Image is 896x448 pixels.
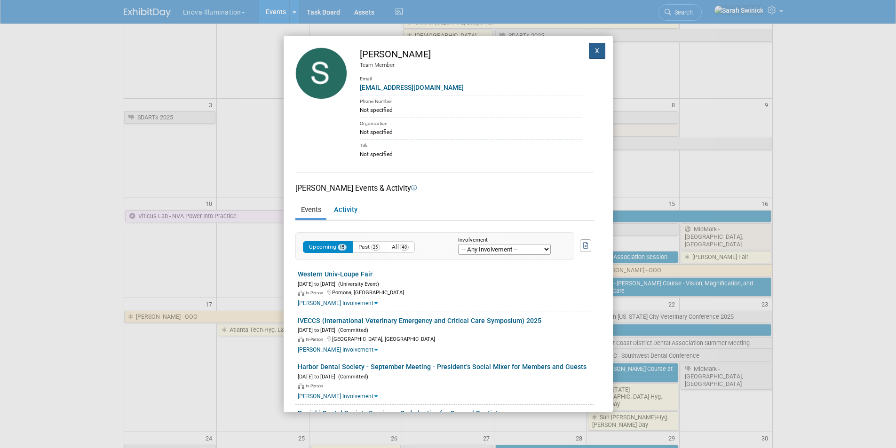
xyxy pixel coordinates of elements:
a: Harbor Dental Society - September Meeting - President’s Social Mixer for Members and Guests [298,363,587,370]
div: Organization [360,117,582,128]
a: Activity [328,202,363,219]
a: Events [295,202,326,219]
a: [PERSON_NAME] Involvement [298,300,378,307]
a: Punjabi Dental Society Seminar - Pedodontics for General Dentist [298,409,498,417]
img: Spencer Smith [295,47,347,99]
span: 15 [338,244,347,251]
span: In-Person [306,291,326,295]
button: X [589,43,606,59]
div: Pomona, [GEOGRAPHIC_DATA] [298,288,594,297]
span: 25 [371,244,380,251]
div: Title [360,139,582,150]
div: [DATE] to [DATE] [298,325,594,334]
span: In-Person [306,384,326,388]
div: [DATE] to [DATE] [298,279,594,288]
div: [DATE] to [DATE] [298,372,594,381]
div: Not specified [360,128,582,136]
img: In-Person Event [298,337,304,342]
div: [PERSON_NAME] Events & Activity [295,183,594,194]
div: Team Member [360,61,582,69]
img: In-Person Event [298,291,304,296]
div: Not specified [360,150,582,158]
span: (University Event) [335,281,379,287]
a: [EMAIL_ADDRESS][DOMAIN_NAME] [360,84,464,91]
div: Phone Number [360,95,582,106]
a: Western Univ-Loupe Fair [298,270,373,278]
span: (Committed) [335,374,368,380]
span: (Committed) [335,327,368,333]
span: 40 [400,244,409,251]
img: In-Person Event [298,383,304,389]
button: All40 [386,241,415,253]
a: [PERSON_NAME] Involvement [298,393,378,400]
a: IVECCS (International Veterinary Emergency and Critical Care Symposium) 2025 [298,317,541,324]
div: Not specified [360,106,582,114]
span: In-Person [306,337,326,342]
div: [GEOGRAPHIC_DATA], [GEOGRAPHIC_DATA] [298,334,594,343]
a: [PERSON_NAME] Involvement [298,346,378,353]
div: [PERSON_NAME] [360,47,582,61]
button: Upcoming15 [303,241,353,253]
div: Email [360,69,582,83]
div: Involvement [458,237,560,244]
button: Past25 [352,241,386,253]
